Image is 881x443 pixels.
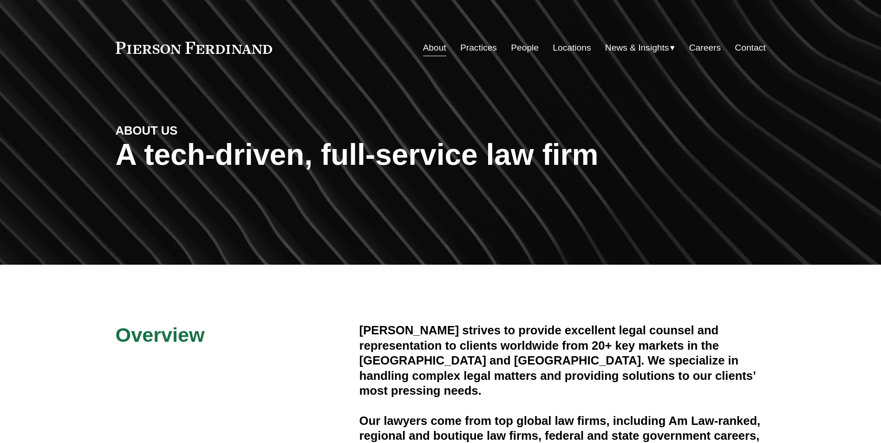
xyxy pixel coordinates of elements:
[359,323,766,398] h4: [PERSON_NAME] strives to provide excellent legal counsel and representation to clients worldwide ...
[735,39,765,57] a: Contact
[605,40,669,56] span: News & Insights
[553,39,591,57] a: Locations
[605,39,675,57] a: folder dropdown
[116,124,178,137] strong: ABOUT US
[116,324,205,346] span: Overview
[460,39,497,57] a: Practices
[423,39,446,57] a: About
[689,39,721,57] a: Careers
[511,39,539,57] a: People
[116,138,766,172] h1: A tech-driven, full-service law firm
